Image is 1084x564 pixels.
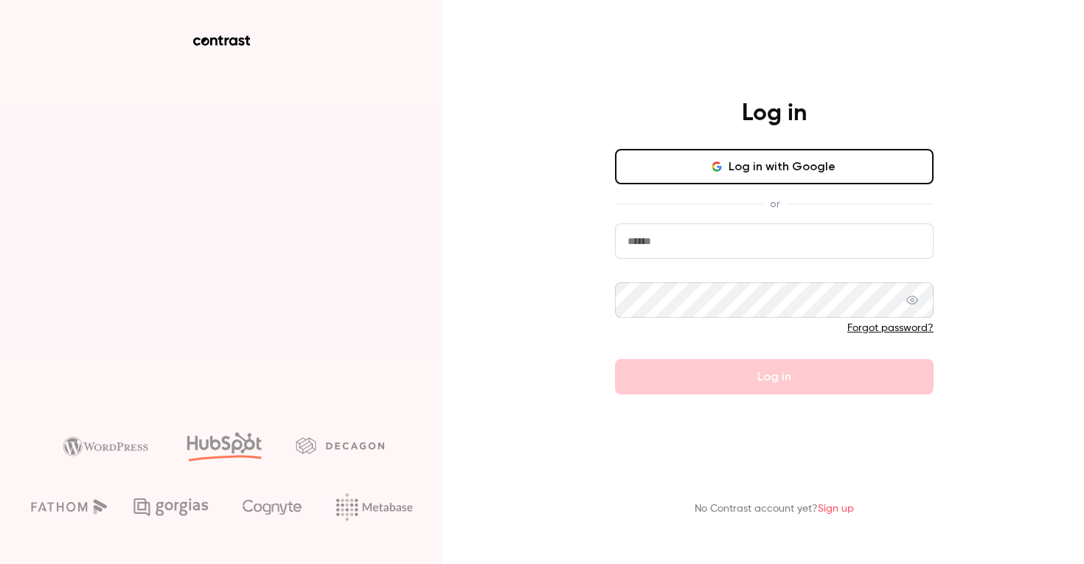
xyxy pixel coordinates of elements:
a: Forgot password? [847,323,934,333]
span: or [762,196,787,212]
img: decagon [296,437,384,453]
a: Sign up [818,504,854,514]
p: No Contrast account yet? [695,501,854,517]
h4: Log in [742,99,807,128]
button: Log in with Google [615,149,934,184]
